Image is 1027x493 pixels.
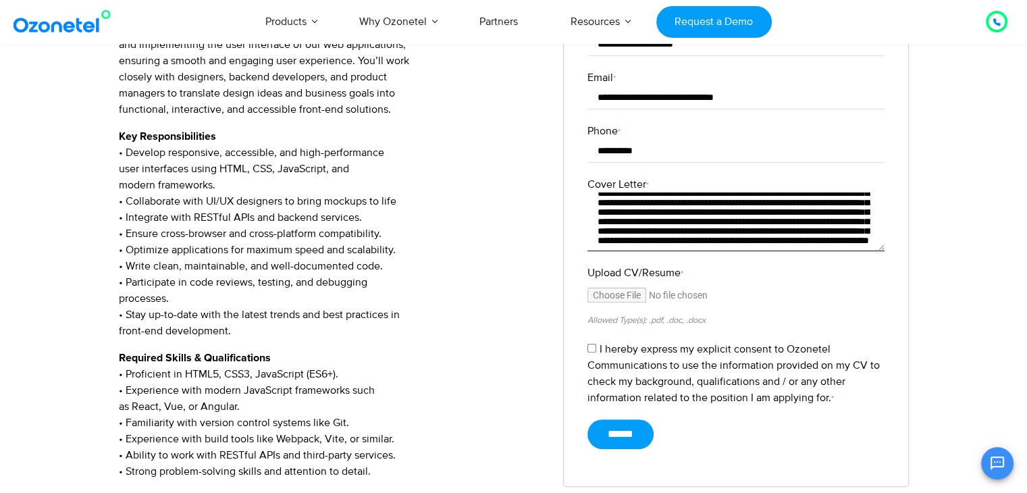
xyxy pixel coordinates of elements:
[656,6,772,38] a: Request a Demo
[981,447,1013,479] button: Open chat
[587,315,706,326] small: Allowed Type(s): .pdf, .doc, .docx
[587,176,885,192] label: Cover Letter
[119,131,216,142] strong: Key Responsibilities
[587,123,885,139] label: Phone
[587,265,885,281] label: Upload CV/Resume
[119,128,544,339] p: • Develop responsive, accessible, and high-performance user interfaces using HTML, CSS, JavaScrip...
[587,342,880,405] label: I hereby express my explicit consent to Ozonetel Communications to use the information provided o...
[587,70,885,86] label: Email
[119,350,544,479] p: • Proficient in HTML5, CSS3, JavaScript (ES6+). • Experience with modern JavaScript frameworks su...
[119,353,271,363] strong: Required Skills & Qualifications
